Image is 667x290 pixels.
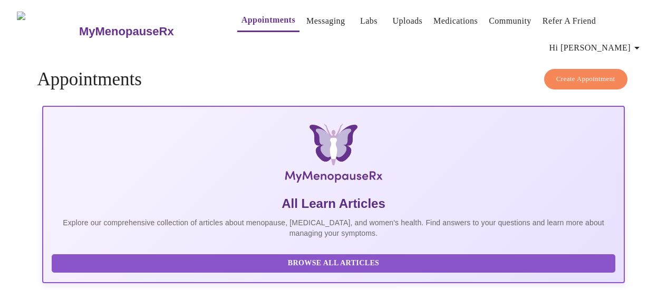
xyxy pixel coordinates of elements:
[302,11,349,32] button: Messaging
[139,124,527,187] img: MyMenopauseRx Logo
[543,14,596,28] a: Refer a Friend
[79,25,174,38] h3: MyMenopauseRx
[78,13,216,50] a: MyMenopauseRx
[52,195,615,212] h5: All Learn Articles
[352,11,386,32] button: Labs
[429,11,482,32] button: Medications
[545,37,647,58] button: Hi [PERSON_NAME]
[237,9,299,32] button: Appointments
[538,11,601,32] button: Refer a Friend
[52,254,615,273] button: Browse All Articles
[52,258,617,267] a: Browse All Articles
[360,14,378,28] a: Labs
[389,11,427,32] button: Uploads
[393,14,423,28] a: Uploads
[17,12,78,51] img: MyMenopauseRx Logo
[37,69,630,90] h4: Appointments
[544,69,627,89] button: Create Appointment
[433,14,478,28] a: Medications
[556,73,615,85] span: Create Appointment
[306,14,345,28] a: Messaging
[549,41,643,55] span: Hi [PERSON_NAME]
[489,14,531,28] a: Community
[52,217,615,238] p: Explore our comprehensive collection of articles about menopause, [MEDICAL_DATA], and women's hea...
[485,11,536,32] button: Community
[241,13,295,27] a: Appointments
[62,257,604,270] span: Browse All Articles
